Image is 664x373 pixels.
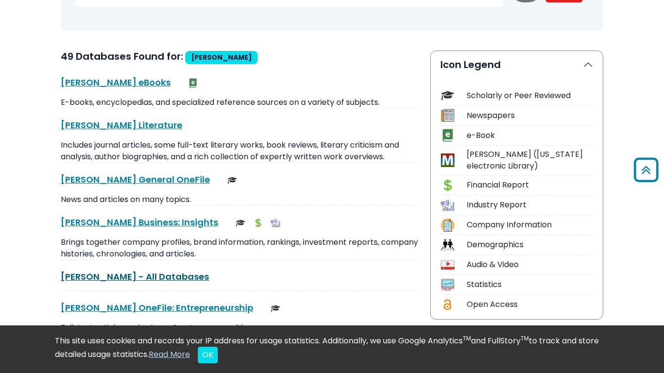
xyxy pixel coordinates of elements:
[441,278,454,291] img: Icon Statistics
[441,89,454,102] img: Icon Scholarly or Peer Reviewed
[467,259,593,271] div: Audio & Video
[61,322,419,334] p: Full-text articles on business & entrepreneurship.
[188,78,198,88] img: e-Book
[441,109,454,122] img: Icon Newspapers
[441,238,454,252] img: Icon Demographics
[149,349,190,360] a: Read More
[61,50,183,63] span: 49 Databases Found for:
[61,173,210,186] a: [PERSON_NAME] General OneFile
[441,199,454,212] img: Icon Industry Report
[467,219,593,231] div: Company Information
[467,179,593,191] div: Financial Report
[236,218,245,228] img: Scholarly or Peer Reviewed
[61,97,419,108] p: E-books, encyclopedias, and specialized reference sources on a variety of subjects.
[441,298,454,311] img: Icon Open Access
[271,218,280,228] img: Industry Report
[198,347,218,363] button: Close
[521,334,529,342] sup: TM
[467,90,593,102] div: Scholarly or Peer Reviewed
[467,239,593,251] div: Demographics
[441,129,454,142] img: Icon e-Book
[271,304,280,313] img: Scholarly or Peer Reviewed
[467,110,593,121] div: Newspapers
[431,51,603,78] button: Icon Legend
[467,299,593,310] div: Open Access
[630,162,662,178] a: Back to Top
[61,139,419,163] p: Includes journal articles, some full-text literary works, book reviews, literary criticism and an...
[61,302,253,314] a: [PERSON_NAME] OneFile: Entrepreneurship
[441,179,454,192] img: Icon Financial Report
[227,175,237,185] img: Scholarly or Peer Reviewed
[467,130,593,141] div: e-Book
[467,149,593,172] div: [PERSON_NAME] ([US_STATE] electronic Library)
[463,334,471,342] sup: TM
[55,335,609,363] div: This site uses cookies and records your IP address for usage statistics. Additionally, we use Goo...
[191,52,252,62] span: [PERSON_NAME]
[441,219,454,232] img: Icon Company Information
[61,237,419,260] p: Brings together company profiles, brand information, rankings, investment reports, company histor...
[441,258,454,271] img: Icon Audio & Video
[61,76,171,88] a: [PERSON_NAME] eBooks
[61,271,209,283] a: [PERSON_NAME] - All Databases
[441,153,454,167] img: Icon MeL (Michigan electronic Library)
[467,199,593,211] div: Industry Report
[467,279,593,290] div: Statistics
[253,218,263,228] img: Financial Report
[61,216,218,228] a: [PERSON_NAME] Business: Insights
[61,194,419,205] p: News and articles on many topics.
[61,119,182,131] a: [PERSON_NAME] Literature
